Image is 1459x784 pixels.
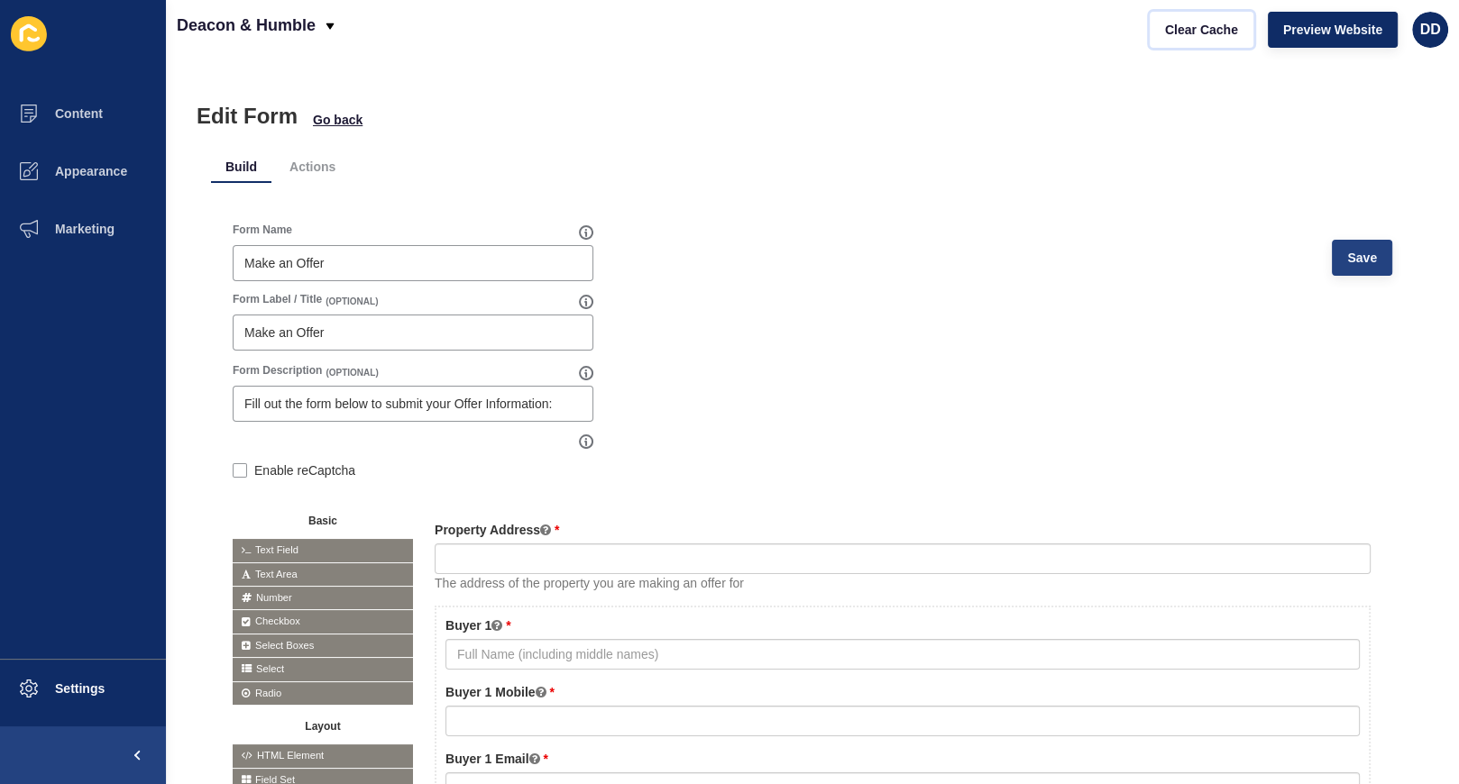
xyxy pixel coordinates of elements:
[445,639,1360,670] input: Full Name (including middle names)
[275,150,350,183] li: Actions
[177,3,316,48] p: Deacon & Humble
[435,574,1371,592] div: The address of the property you are making an offer for
[312,111,363,129] button: Go back
[1165,21,1238,39] span: Clear Cache
[445,750,548,768] label: Buyer 1 Email
[233,744,413,767] span: HTML Element
[233,714,413,735] button: Layout
[1283,21,1382,39] span: Preview Website
[233,634,413,657] span: Select Boxes
[326,367,378,379] span: (OPTIONAL)
[233,563,413,586] span: Text Area
[233,539,413,561] span: Text Field
[233,658,413,680] span: Select
[211,150,271,183] li: Build
[233,508,413,530] button: Basic
[1419,21,1440,39] span: DD
[435,521,559,539] label: Property Address
[233,223,292,237] label: Form Name
[233,292,322,306] label: Form Label / Title
[233,682,413,705] span: Radio
[233,610,413,633] span: Checkbox
[445,683,555,701] label: Buyer 1 Mobile
[233,363,322,378] label: Form Description
[1347,249,1377,267] span: Save
[1268,12,1398,48] button: Preview Website
[233,587,413,609] span: Number
[197,104,298,129] h1: Edit Form
[326,296,378,308] span: (OPTIONAL)
[1150,12,1253,48] button: Clear Cache
[445,616,511,634] label: Buyer 1
[313,111,362,129] span: Go back
[254,461,355,479] label: Enable reCaptcha
[1332,240,1392,276] button: Save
